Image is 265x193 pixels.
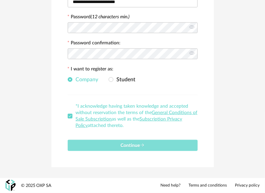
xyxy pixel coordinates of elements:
div: © 2025 OXP SA [21,183,51,189]
i: (12 characters min.) [91,15,130,19]
a: Subscription Privacy Policy [76,117,182,128]
span: Continue [120,143,145,148]
span: Student [113,77,136,82]
a: Privacy policy [235,183,260,188]
a: Terms and conditions [189,183,227,188]
button: Continue [68,140,198,151]
label: I want to register as: [68,67,114,73]
span: Company [72,77,98,82]
a: Need help? [160,183,180,188]
img: OXP [5,180,16,192]
label: Password confirmation: [68,41,121,47]
a: General Conditions of Sale Subscription [76,110,198,122]
label: Password [71,15,130,19]
span: *I acknowledge having taken knowledge and accepted without reservation the terms of the as well a... [76,104,198,128]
